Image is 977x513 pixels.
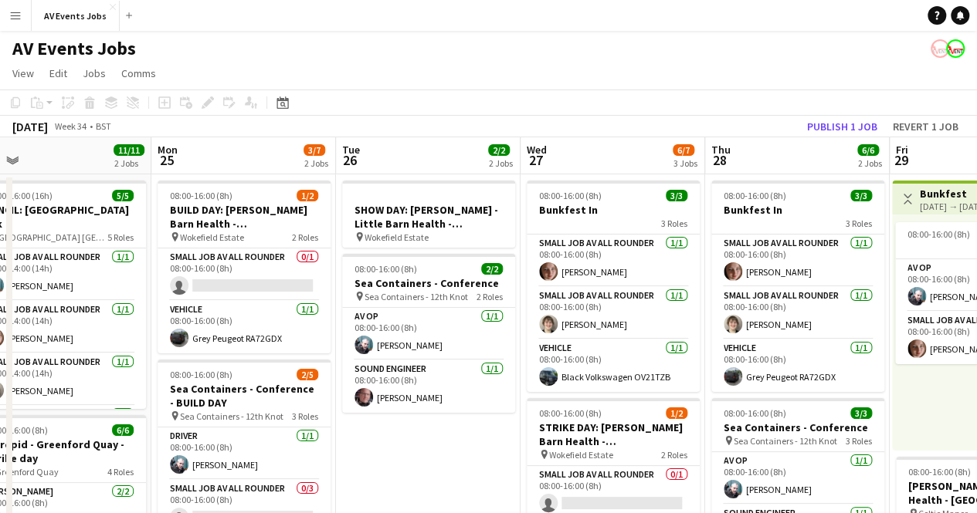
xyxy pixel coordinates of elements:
app-user-avatar: Liam O'Brien [931,39,949,58]
a: Edit [43,63,73,83]
a: Jobs [76,63,112,83]
span: Jobs [83,66,106,80]
app-user-avatar: Liam O'Brien [946,39,965,58]
button: Revert 1 job [887,116,965,137]
button: AV Events Jobs [32,1,120,31]
a: View [6,63,40,83]
span: Edit [49,66,67,80]
a: Comms [115,63,162,83]
div: [DATE] [12,119,48,134]
span: Comms [121,66,156,80]
div: BST [96,120,111,132]
button: Publish 1 job [801,116,884,137]
span: View [12,66,34,80]
h1: AV Events Jobs [12,37,136,60]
